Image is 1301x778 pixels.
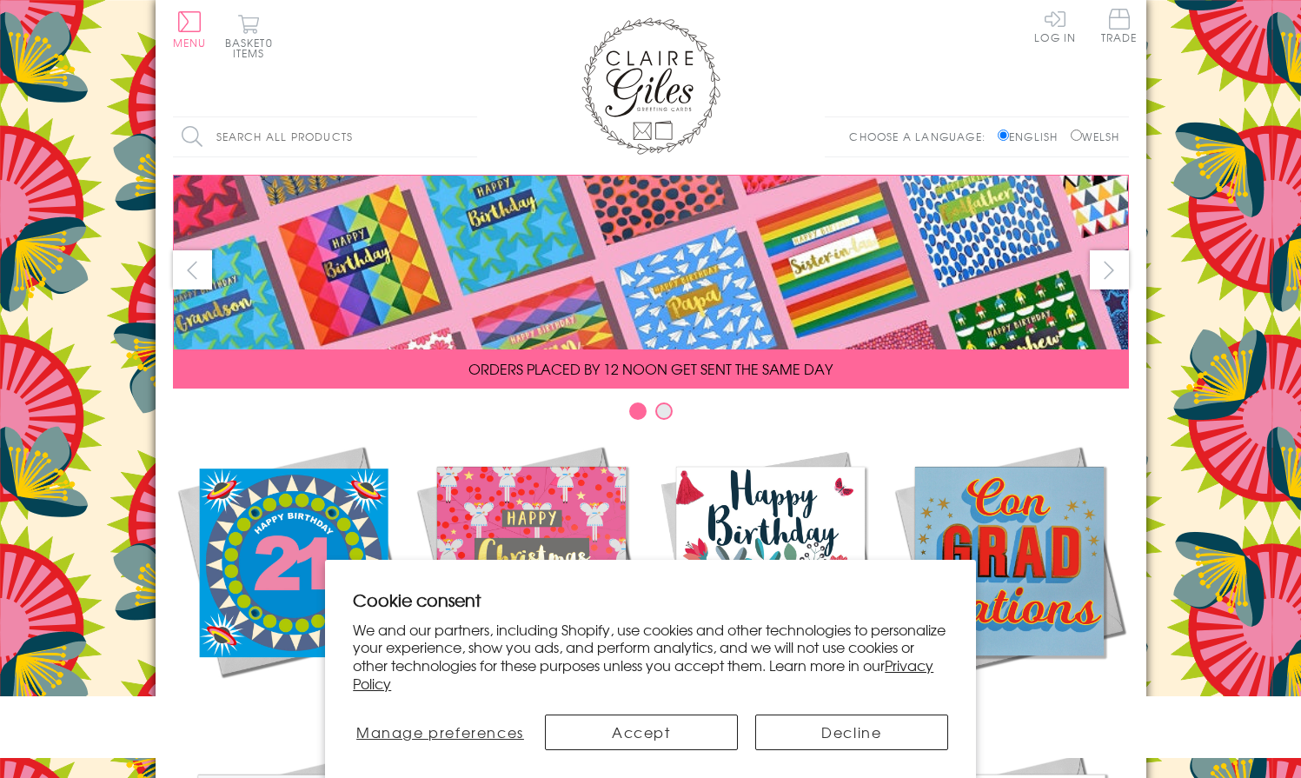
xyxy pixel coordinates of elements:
[545,715,738,750] button: Accept
[1034,9,1076,43] a: Log In
[1071,130,1082,141] input: Welsh
[1101,9,1138,46] a: Trade
[460,117,477,156] input: Search
[353,715,527,750] button: Manage preferences
[655,402,673,420] button: Carousel Page 2
[629,402,647,420] button: Carousel Page 1 (Current Slide)
[1101,9,1138,43] span: Trade
[998,129,1066,144] label: English
[890,442,1129,715] a: Academic
[468,358,833,379] span: ORDERS PLACED BY 12 NOON GET SENT THE SAME DAY
[755,715,948,750] button: Decline
[998,130,1009,141] input: English
[965,694,1054,715] span: Academic
[173,35,207,50] span: Menu
[849,129,994,144] p: Choose a language:
[651,442,890,715] a: Birthdays
[356,721,524,742] span: Manage preferences
[412,442,651,715] a: Christmas
[235,694,348,715] span: New Releases
[353,655,933,694] a: Privacy Policy
[353,588,948,612] h2: Cookie consent
[1090,250,1129,289] button: next
[233,35,273,61] span: 0 items
[173,442,412,715] a: New Releases
[173,402,1129,429] div: Carousel Pagination
[173,117,477,156] input: Search all products
[353,621,948,693] p: We and our partners, including Shopify, use cookies and other technologies to personalize your ex...
[225,14,273,58] button: Basket0 items
[173,250,212,289] button: prev
[581,17,720,155] img: Claire Giles Greetings Cards
[173,11,207,48] button: Menu
[1071,129,1120,144] label: Welsh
